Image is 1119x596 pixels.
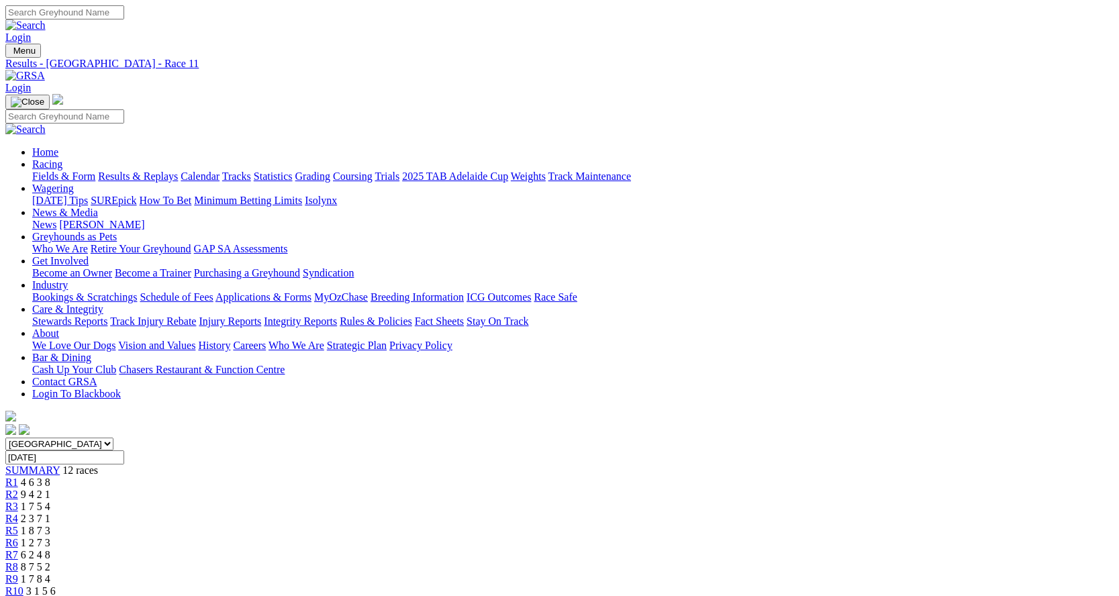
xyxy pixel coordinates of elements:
[5,109,124,123] input: Search
[21,501,50,512] span: 1 7 5 4
[91,195,136,206] a: SUREpick
[110,315,196,327] a: Track Injury Rebate
[5,424,16,435] img: facebook.svg
[534,291,577,303] a: Race Safe
[32,279,68,291] a: Industry
[467,291,531,303] a: ICG Outcomes
[52,94,63,105] img: logo-grsa-white.png
[5,70,45,82] img: GRSA
[32,291,1114,303] div: Industry
[181,170,220,182] a: Calendar
[5,450,124,464] input: Select date
[32,291,137,303] a: Bookings & Scratchings
[119,364,285,375] a: Chasers Restaurant & Function Centre
[118,340,195,351] a: Vision and Values
[194,267,300,279] a: Purchasing a Greyhound
[21,561,50,573] span: 8 7 5 2
[264,315,337,327] a: Integrity Reports
[194,195,302,206] a: Minimum Betting Limits
[13,46,36,56] span: Menu
[32,315,107,327] a: Stewards Reports
[32,376,97,387] a: Contact GRSA
[19,424,30,435] img: twitter.svg
[32,267,112,279] a: Become an Owner
[32,146,58,158] a: Home
[32,243,1114,255] div: Greyhounds as Pets
[215,291,311,303] a: Applications & Forms
[389,340,452,351] a: Privacy Policy
[140,195,192,206] a: How To Bet
[91,243,191,254] a: Retire Your Greyhound
[303,267,354,279] a: Syndication
[5,82,31,93] a: Login
[32,255,89,266] a: Get Involved
[32,352,91,363] a: Bar & Dining
[5,525,18,536] a: R5
[32,340,115,351] a: We Love Our Dogs
[5,464,60,476] a: SUMMARY
[295,170,330,182] a: Grading
[21,537,50,548] span: 1 2 7 3
[32,183,74,194] a: Wagering
[32,207,98,218] a: News & Media
[340,315,412,327] a: Rules & Policies
[21,549,50,560] span: 6 2 4 8
[5,32,31,43] a: Login
[59,219,144,230] a: [PERSON_NAME]
[5,501,18,512] a: R3
[5,5,124,19] input: Search
[32,170,95,182] a: Fields & Form
[5,58,1114,70] a: Results - [GEOGRAPHIC_DATA] - Race 11
[194,243,288,254] a: GAP SA Assessments
[32,267,1114,279] div: Get Involved
[5,123,46,136] img: Search
[198,340,230,351] a: History
[32,195,88,206] a: [DATE] Tips
[32,195,1114,207] div: Wagering
[5,573,18,585] a: R9
[5,411,16,421] img: logo-grsa-white.png
[314,291,368,303] a: MyOzChase
[548,170,631,182] a: Track Maintenance
[5,537,18,548] a: R6
[21,489,50,500] span: 9 4 2 1
[5,549,18,560] a: R7
[32,364,1114,376] div: Bar & Dining
[5,489,18,500] a: R2
[32,231,117,242] a: Greyhounds as Pets
[32,243,88,254] a: Who We Are
[375,170,399,182] a: Trials
[32,388,121,399] a: Login To Blackbook
[98,170,178,182] a: Results & Replays
[199,315,261,327] a: Injury Reports
[333,170,373,182] a: Coursing
[32,170,1114,183] div: Racing
[305,195,337,206] a: Isolynx
[21,525,50,536] span: 1 8 7 3
[222,170,251,182] a: Tracks
[32,340,1114,352] div: About
[5,95,50,109] button: Toggle navigation
[21,573,50,585] span: 1 7 8 4
[11,97,44,107] img: Close
[32,219,56,230] a: News
[32,328,59,339] a: About
[62,464,98,476] span: 12 races
[5,477,18,488] a: R1
[467,315,528,327] a: Stay On Track
[5,561,18,573] a: R8
[327,340,387,351] a: Strategic Plan
[415,315,464,327] a: Fact Sheets
[32,219,1114,231] div: News & Media
[371,291,464,303] a: Breeding Information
